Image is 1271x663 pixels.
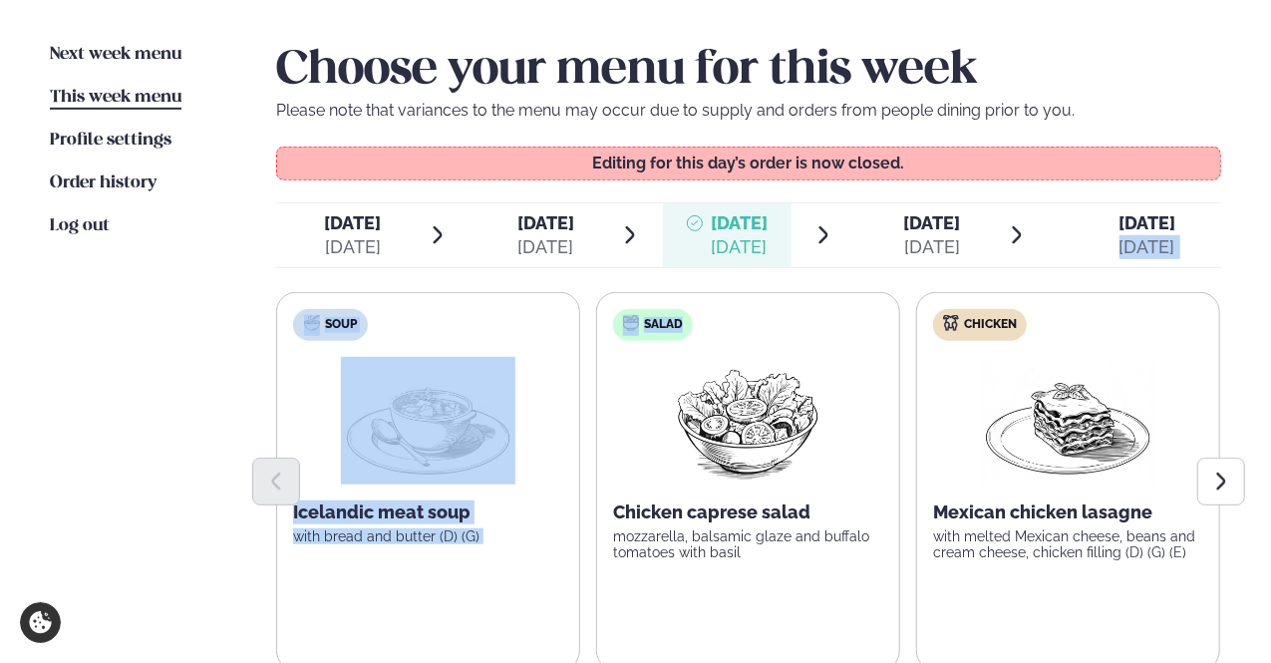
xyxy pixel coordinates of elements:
span: Salad [644,317,683,333]
span: [DATE] [1118,212,1175,233]
div: [DATE] [517,235,574,259]
span: Profile settings [50,132,171,149]
div: [DATE] [1118,235,1175,259]
a: Log out [50,214,110,238]
span: [DATE] [517,212,574,233]
span: Chicken [964,317,1017,333]
p: Editing for this day’s order is now closed. [297,156,1200,171]
p: Please note that variances to the menu may occur due to supply and orders from people dining prio... [276,99,1221,123]
span: [DATE] [324,212,381,233]
div: [DATE] [904,235,961,259]
p: mozzarella, balsamic glaze and buffalo tomatoes with basil [613,528,883,560]
span: Order history [50,174,157,191]
a: Profile settings [50,129,171,153]
a: Next week menu [50,43,181,67]
img: soup.svg [304,315,320,331]
img: Salad.png [660,357,836,485]
a: This week menu [50,86,181,110]
p: Icelandic meat soup [293,500,563,524]
p: with bread and butter (D) (G) [293,528,563,544]
img: Lasagna.png [981,357,1156,485]
div: [DATE] [711,235,768,259]
span: Log out [50,217,110,234]
a: Cookie settings [20,602,61,643]
span: Soup [325,317,357,333]
img: Soup.png [341,357,516,485]
button: Previous slide [252,458,300,505]
button: Next slide [1197,458,1245,505]
h2: Choose your menu for this week [276,43,1221,99]
a: Order history [50,171,157,195]
div: [DATE] [324,235,381,259]
span: [DATE] [711,211,768,235]
p: with melted Mexican cheese, beans and cream cheese, chicken filling (D) (G) (E) [933,528,1203,560]
p: Mexican chicken lasagne [933,500,1203,524]
img: chicken.svg [943,315,959,331]
span: [DATE] [904,212,961,233]
span: Next week menu [50,46,181,63]
p: Chicken caprese salad [613,500,883,524]
img: salad.svg [623,315,639,331]
span: This week menu [50,89,181,106]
